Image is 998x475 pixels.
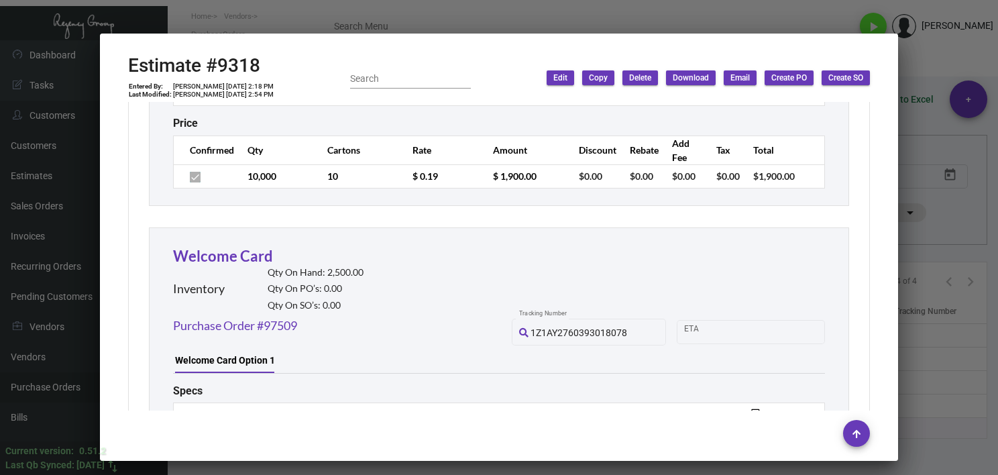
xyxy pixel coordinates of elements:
th: Discount [565,136,616,164]
h2: Inventory [173,282,225,297]
button: Delete [622,70,658,85]
th: Qty [234,136,314,164]
span: Create PO [771,72,807,84]
h2: Price [173,117,198,129]
input: End date [737,327,801,337]
input: Start date [684,327,726,337]
div: Last Qb Synced: [DATE] [5,458,105,472]
span: $0.00 [672,170,696,182]
th: Add Fee [659,136,703,164]
h2: Specs [173,384,203,397]
button: Email [724,70,757,85]
button: Copy [582,70,614,85]
div: Current version: [5,444,74,458]
span: 1Z1AY2760393018078 [531,327,627,338]
th: Rate [399,136,480,164]
div: 0.51.2 [79,444,106,458]
th: Spec [173,403,368,427]
span: $1,900.00 [753,170,795,182]
div: Welcome Card Option 1 [175,354,275,368]
th: Permanent [651,403,730,427]
span: $0.00 [716,170,740,182]
button: Edit [547,70,574,85]
button: Download [666,70,716,85]
span: $0.00 [579,170,602,182]
span: Copy [589,72,608,84]
td: [PERSON_NAME] [DATE] 2:18 PM [172,83,274,91]
span: Edit [553,72,567,84]
th: Amount [480,136,565,164]
td: Last Modified: [128,91,172,99]
h2: Qty On SO’s: 0.00 [268,300,364,311]
td: Entered By: [128,83,172,91]
th: Tax [703,136,740,164]
td: [PERSON_NAME] [DATE] 2:54 PM [172,91,274,99]
a: Purchase Order #97509 [173,317,297,335]
th: Confirmed [173,136,234,164]
span: $0.00 [630,170,653,182]
th: Value [369,403,651,427]
h2: Qty On PO’s: 0.00 [268,283,364,295]
h2: Estimate #9318 [128,54,274,77]
th: Cartons [314,136,399,164]
th: Rebate [616,136,659,164]
span: Create SO [828,72,863,84]
a: Welcome Card [173,247,273,265]
th: Total [740,136,795,164]
span: Email [730,72,750,84]
button: Create PO [765,70,814,85]
span: Download [673,72,709,84]
h2: Qty On Hand: 2,500.00 [268,267,364,278]
span: Delete [629,72,651,84]
button: Create SO [822,70,870,85]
